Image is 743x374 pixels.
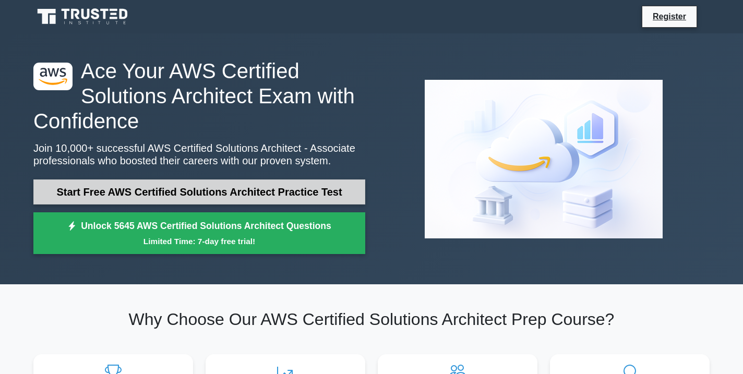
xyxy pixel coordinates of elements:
[646,10,692,23] a: Register
[33,212,365,254] a: Unlock 5645 AWS Certified Solutions Architect QuestionsLimited Time: 7-day free trial!
[416,71,671,247] img: AWS Certified Solutions Architect - Associate Preview
[33,58,365,134] h1: Ace Your AWS Certified Solutions Architect Exam with Confidence
[33,309,710,329] h2: Why Choose Our AWS Certified Solutions Architect Prep Course?
[46,235,352,247] small: Limited Time: 7-day free trial!
[33,179,365,204] a: Start Free AWS Certified Solutions Architect Practice Test
[33,142,365,167] p: Join 10,000+ successful AWS Certified Solutions Architect - Associate professionals who boosted t...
